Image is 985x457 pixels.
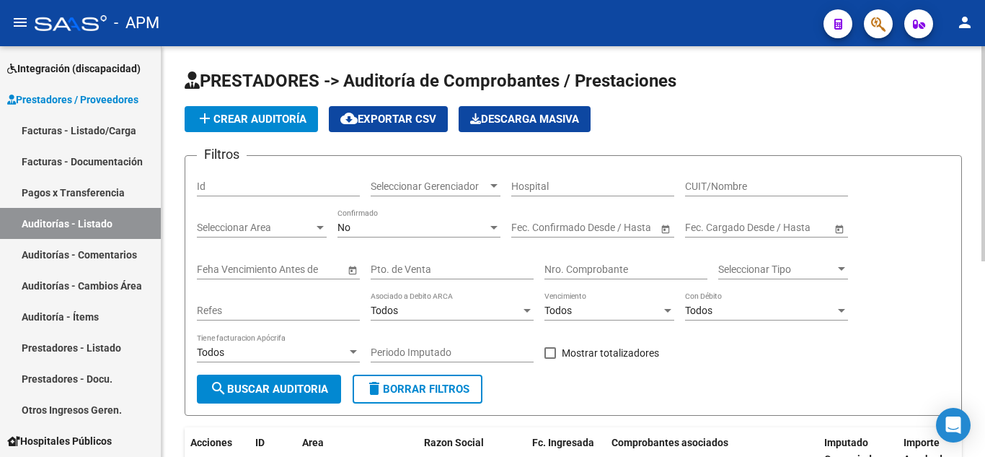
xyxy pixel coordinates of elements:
[366,380,383,397] mat-icon: delete
[936,408,971,443] div: Open Intercom Messenger
[562,344,659,362] span: Mostrar totalizadores
[197,222,314,234] span: Seleccionar Area
[718,264,835,276] span: Seleccionar Tipo
[544,305,572,316] span: Todos
[371,305,398,316] span: Todos
[685,222,738,234] input: Fecha inicio
[340,113,436,126] span: Exportar CSV
[190,437,232,448] span: Acciones
[197,347,224,358] span: Todos
[511,222,564,234] input: Fecha inicio
[7,92,138,108] span: Prestadores / Proveedores
[114,7,159,39] span: - APM
[750,222,821,234] input: Fecha fin
[470,113,579,126] span: Descarga Masiva
[197,144,247,165] h3: Filtros
[197,375,341,404] button: Buscar Auditoria
[7,433,112,449] span: Hospitales Públicos
[371,180,487,193] span: Seleccionar Gerenciador
[185,106,318,132] button: Crear Auditoría
[459,106,591,132] button: Descarga Masiva
[576,222,647,234] input: Fecha fin
[210,383,328,396] span: Buscar Auditoria
[956,14,973,31] mat-icon: person
[255,437,265,448] span: ID
[532,437,594,448] span: Fc. Ingresada
[831,221,847,236] button: Open calendar
[658,221,673,236] button: Open calendar
[210,380,227,397] mat-icon: search
[685,305,712,316] span: Todos
[302,437,324,448] span: Area
[185,71,676,91] span: PRESTADORES -> Auditoría de Comprobantes / Prestaciones
[7,61,141,77] span: Integración (discapacidad)
[366,383,469,396] span: Borrar Filtros
[424,437,484,448] span: Razon Social
[345,262,360,277] button: Open calendar
[611,437,728,448] span: Comprobantes asociados
[353,375,482,404] button: Borrar Filtros
[459,106,591,132] app-download-masive: Descarga masiva de comprobantes (adjuntos)
[340,110,358,127] mat-icon: cloud_download
[196,113,306,126] span: Crear Auditoría
[196,110,213,127] mat-icon: add
[329,106,448,132] button: Exportar CSV
[12,14,29,31] mat-icon: menu
[337,222,350,233] span: No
